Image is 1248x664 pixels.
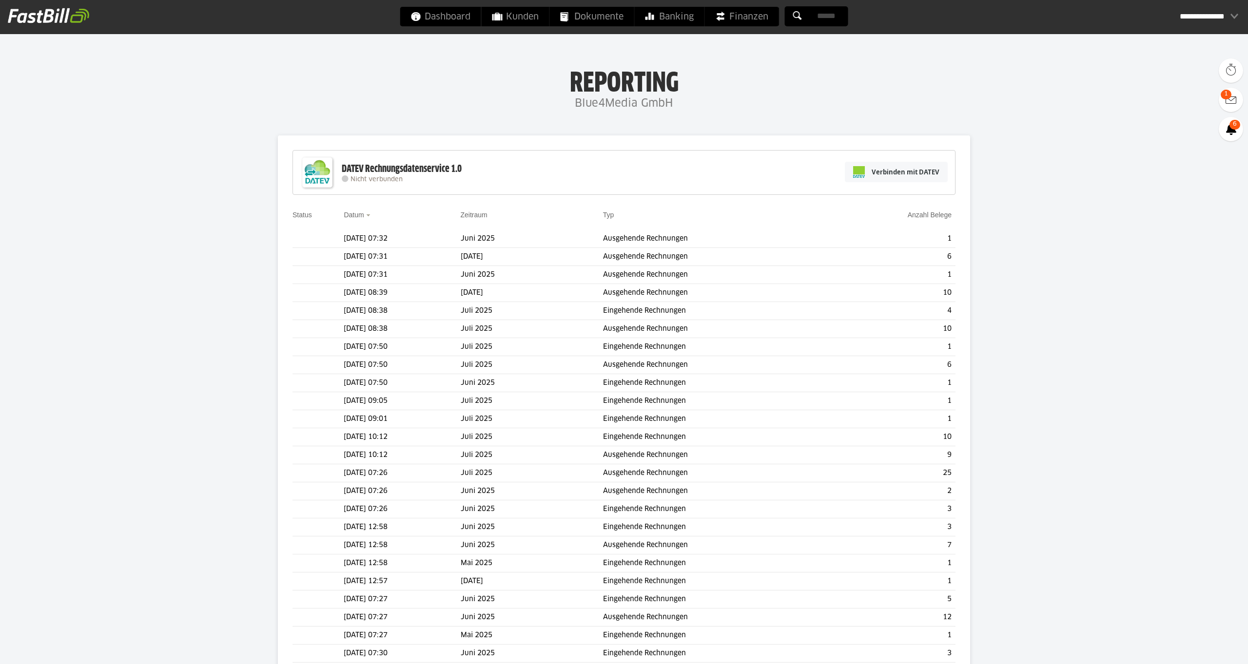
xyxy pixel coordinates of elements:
td: [DATE] [461,284,603,302]
td: [DATE] 07:50 [344,356,460,374]
td: 12 [828,608,955,626]
td: [DATE] 07:26 [344,500,460,518]
td: Ausgehende Rechnungen [603,464,828,482]
td: Ausgehende Rechnungen [603,482,828,500]
td: 7 [828,536,955,554]
td: 5 [828,590,955,608]
td: [DATE] [461,572,603,590]
td: Juli 2025 [461,320,603,338]
td: Eingehende Rechnungen [603,626,828,645]
td: Juni 2025 [461,482,603,500]
a: Finanzen [705,7,779,26]
span: Dokumente [561,7,624,26]
a: Zeitraum [461,211,487,219]
td: Ausgehende Rechnungen [603,320,828,338]
td: Juni 2025 [461,518,603,536]
a: Status [292,211,312,219]
td: 1 [828,554,955,572]
td: [DATE] 12:57 [344,572,460,590]
td: Juli 2025 [461,464,603,482]
span: 1 [1221,90,1231,99]
td: 1 [828,626,955,645]
td: Juni 2025 [461,230,603,248]
td: Juli 2025 [461,302,603,320]
div: DATEV Rechnungsdatenservice 1.0 [342,163,462,175]
td: Eingehende Rechnungen [603,302,828,320]
img: DATEV-Datenservice Logo [298,153,337,192]
td: 10 [828,428,955,446]
td: Eingehende Rechnungen [603,428,828,446]
td: Juli 2025 [461,392,603,410]
td: 1 [828,374,955,392]
a: Verbinden mit DATEV [845,162,948,182]
a: Dashboard [400,7,481,26]
td: Eingehende Rechnungen [603,572,828,590]
span: 6 [1229,120,1240,130]
td: [DATE] 10:12 [344,446,460,464]
td: [DATE] 07:27 [344,626,460,645]
td: Eingehende Rechnungen [603,590,828,608]
td: [DATE] 07:31 [344,248,460,266]
td: 10 [828,284,955,302]
td: [DATE] 08:39 [344,284,460,302]
td: 4 [828,302,955,320]
td: Ausgehende Rechnungen [603,284,828,302]
td: Juli 2025 [461,428,603,446]
td: 25 [828,464,955,482]
a: 1 [1219,88,1243,112]
td: 3 [828,500,955,518]
a: 6 [1219,117,1243,141]
a: Banking [635,7,704,26]
td: 1 [828,410,955,428]
td: Juli 2025 [461,410,603,428]
td: [DATE] 07:26 [344,464,460,482]
td: [DATE] 08:38 [344,320,460,338]
td: 1 [828,572,955,590]
td: [DATE] 09:05 [344,392,460,410]
iframe: Öffnet ein Widget, in dem Sie weitere Informationen finden [1172,635,1238,659]
span: Finanzen [716,7,768,26]
td: Juni 2025 [461,645,603,663]
a: Dokumente [550,7,634,26]
td: Juni 2025 [461,266,603,284]
td: Eingehende Rechnungen [603,338,828,356]
td: Ausgehende Rechnungen [603,608,828,626]
td: 6 [828,248,955,266]
td: [DATE] 07:50 [344,338,460,356]
td: Eingehende Rechnungen [603,392,828,410]
td: 1 [828,230,955,248]
td: Mai 2025 [461,554,603,572]
td: [DATE] 07:30 [344,645,460,663]
td: [DATE] 08:38 [344,302,460,320]
td: Juni 2025 [461,374,603,392]
td: Juni 2025 [461,590,603,608]
td: Ausgehende Rechnungen [603,230,828,248]
td: Juni 2025 [461,536,603,554]
td: [DATE] [461,248,603,266]
td: 1 [828,338,955,356]
a: Typ [603,211,614,219]
td: Juni 2025 [461,500,603,518]
td: Juli 2025 [461,356,603,374]
td: [DATE] 07:27 [344,590,460,608]
td: Ausgehende Rechnungen [603,536,828,554]
td: Eingehende Rechnungen [603,554,828,572]
td: [DATE] 07:27 [344,608,460,626]
td: Ausgehende Rechnungen [603,446,828,464]
span: Kunden [492,7,539,26]
td: Ausgehende Rechnungen [603,248,828,266]
td: [DATE] 12:58 [344,518,460,536]
td: [DATE] 07:32 [344,230,460,248]
td: 1 [828,392,955,410]
td: 2 [828,482,955,500]
td: [DATE] 07:50 [344,374,460,392]
td: [DATE] 09:01 [344,410,460,428]
td: Juli 2025 [461,446,603,464]
a: Datum [344,211,364,219]
span: Banking [645,7,694,26]
h1: Reporting [97,69,1150,94]
td: Eingehende Rechnungen [603,500,828,518]
td: 3 [828,645,955,663]
img: sort_desc.gif [366,214,372,216]
td: [DATE] 07:31 [344,266,460,284]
